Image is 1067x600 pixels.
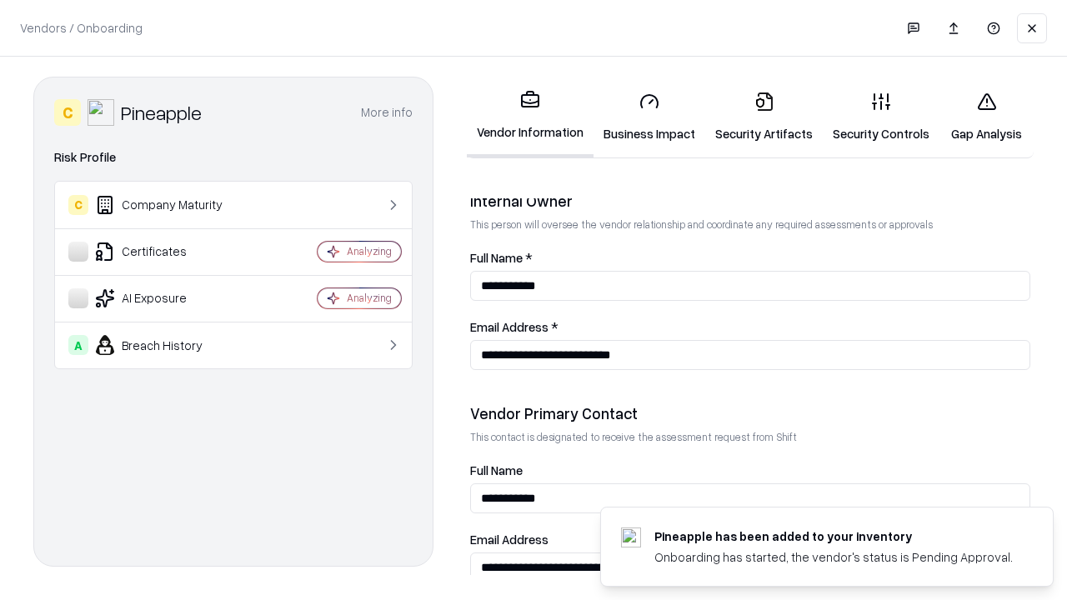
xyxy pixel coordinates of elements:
a: Vendor Information [467,77,594,157]
img: pineappleenergy.com [621,527,641,547]
div: Onboarding has started, the vendor's status is Pending Approval. [654,548,1013,566]
a: Security Artifacts [705,78,823,156]
label: Email Address * [470,321,1030,333]
p: This person will oversee the vendor relationship and coordinate any required assessments or appro... [470,217,1030,232]
div: Certificates [68,242,268,262]
div: C [68,195,88,215]
div: Breach History [68,335,268,355]
div: Company Maturity [68,195,268,215]
div: Internal Owner [470,191,1030,211]
label: Full Name [470,464,1030,477]
a: Security Controls [823,78,939,156]
p: Vendors / Onboarding [20,19,143,37]
div: Vendor Primary Contact [470,403,1030,423]
p: This contact is designated to receive the assessment request from Shift [470,430,1030,444]
div: A [68,335,88,355]
button: More info [361,97,413,127]
a: Gap Analysis [939,78,1034,156]
div: AI Exposure [68,288,268,308]
img: Pineapple [88,99,114,126]
a: Business Impact [594,78,705,156]
div: Pineapple has been added to your inventory [654,527,1013,545]
label: Full Name * [470,252,1030,264]
label: Email Address [470,533,1030,546]
div: Analyzing [347,244,392,258]
div: Pineapple [121,99,202,126]
div: C [54,99,81,126]
div: Analyzing [347,291,392,305]
div: Risk Profile [54,147,413,167]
